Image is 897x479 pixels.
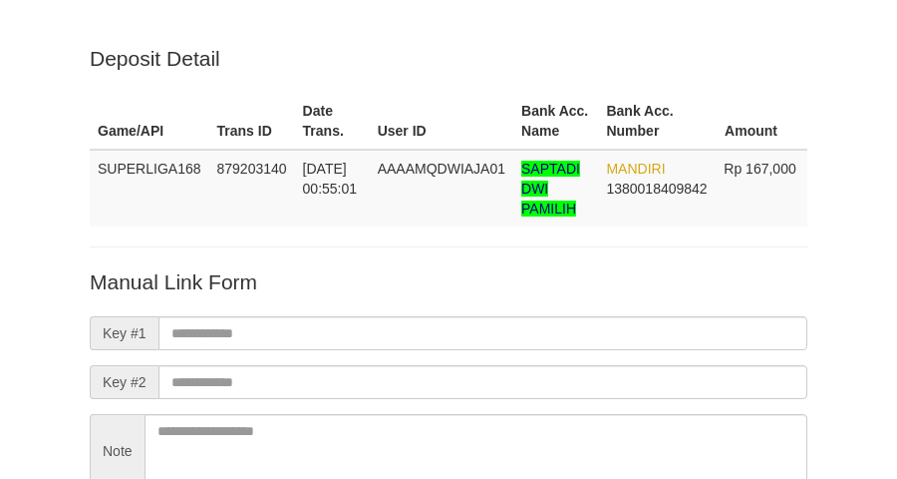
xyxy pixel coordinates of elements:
[90,150,209,227] td: SUPERLIGA168
[209,150,295,227] td: 879203140
[716,93,807,150] th: Amount
[295,93,370,150] th: Date Trans.
[90,267,807,296] p: Manual Link Form
[90,93,209,150] th: Game/API
[370,93,513,150] th: User ID
[521,161,580,217] span: Nama rekening >18 huruf, harap diedit
[303,161,358,197] span: [DATE] 00:55:01
[724,161,795,177] span: Rp 167,000
[209,93,295,150] th: Trans ID
[598,93,716,150] th: Bank Acc. Number
[513,93,598,150] th: Bank Acc. Name
[90,44,807,73] p: Deposit Detail
[606,161,665,177] span: MANDIRI
[378,161,505,177] span: AAAAMQDWIAJA01
[90,365,158,399] span: Key #2
[90,316,158,350] span: Key #1
[606,181,707,197] span: Copy 1380018409842 to clipboard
